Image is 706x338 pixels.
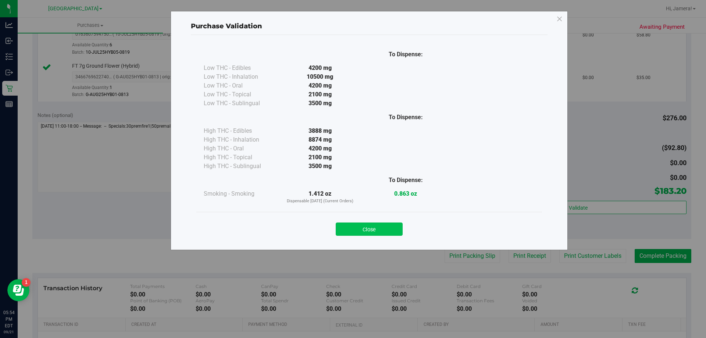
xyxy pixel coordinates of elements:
iframe: Resource center unread badge [22,278,31,287]
div: 8874 mg [277,135,363,144]
div: Low THC - Topical [204,90,277,99]
strong: 0.863 oz [394,190,417,197]
p: Dispensable [DATE] (Current Orders) [277,198,363,204]
div: High THC - Oral [204,144,277,153]
div: To Dispense: [363,176,449,185]
div: 4200 mg [277,64,363,72]
div: To Dispense: [363,113,449,122]
div: Low THC - Sublingual [204,99,277,108]
div: 3500 mg [277,162,363,171]
div: Smoking - Smoking [204,189,277,198]
div: 4200 mg [277,144,363,153]
div: To Dispense: [363,50,449,59]
div: High THC - Edibles [204,127,277,135]
div: 2100 mg [277,153,363,162]
span: Purchase Validation [191,22,262,30]
div: 3500 mg [277,99,363,108]
div: 4200 mg [277,81,363,90]
div: Low THC - Edibles [204,64,277,72]
div: Low THC - Oral [204,81,277,90]
div: 1.412 oz [277,189,363,204]
div: 10500 mg [277,72,363,81]
iframe: Resource center [7,279,29,301]
div: 2100 mg [277,90,363,99]
button: Close [336,223,403,236]
div: High THC - Inhalation [204,135,277,144]
div: High THC - Sublingual [204,162,277,171]
div: High THC - Topical [204,153,277,162]
div: Low THC - Inhalation [204,72,277,81]
div: 3888 mg [277,127,363,135]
